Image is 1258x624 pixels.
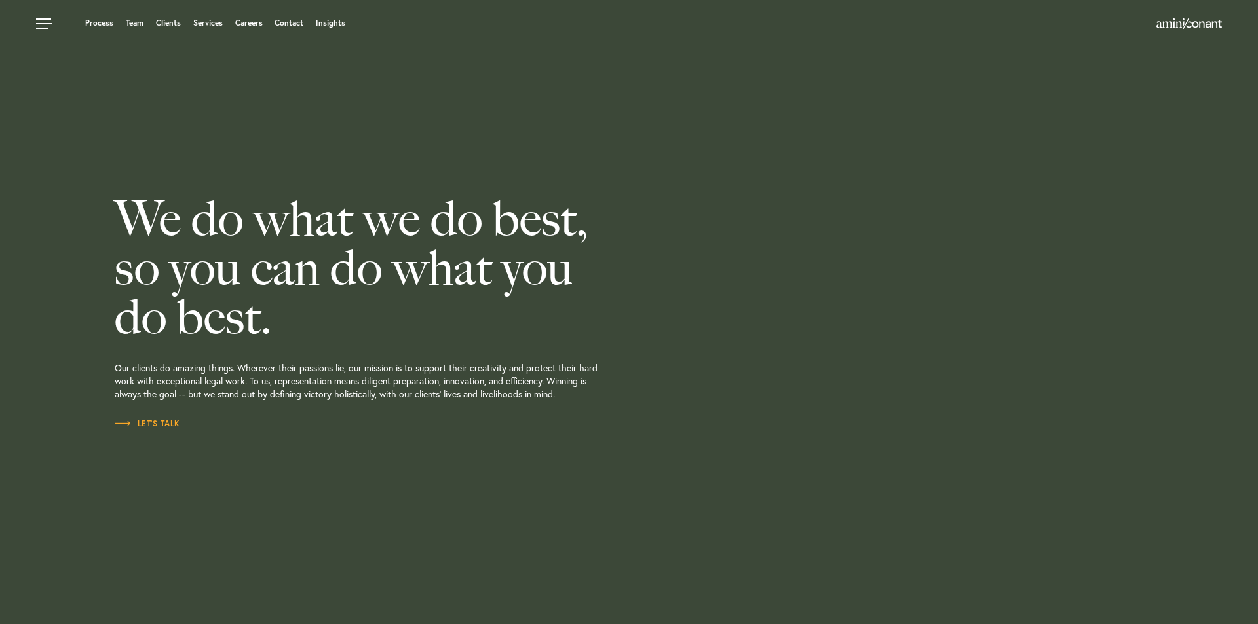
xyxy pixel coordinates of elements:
[115,417,180,430] a: Let’s Talk
[275,19,303,27] a: Contact
[1156,18,1222,29] img: Amini & Conant
[156,19,181,27] a: Clients
[115,194,724,342] h2: We do what we do best, so you can do what you do best.
[115,420,180,428] span: Let’s Talk
[316,19,345,27] a: Insights
[193,19,223,27] a: Services
[115,342,724,417] p: Our clients do amazing things. Wherever their passions lie, our mission is to support their creat...
[126,19,143,27] a: Team
[85,19,113,27] a: Process
[235,19,263,27] a: Careers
